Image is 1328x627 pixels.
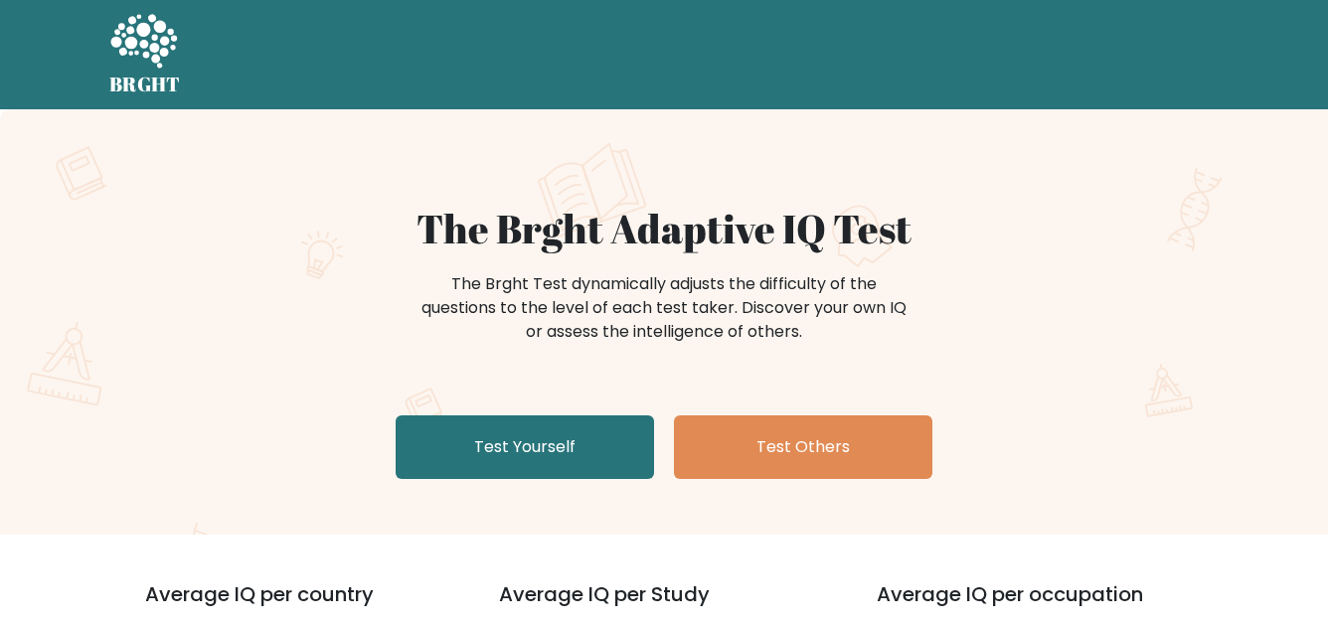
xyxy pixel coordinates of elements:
[109,8,181,101] a: BRGHT
[674,415,932,479] a: Test Others
[179,205,1149,252] h1: The Brght Adaptive IQ Test
[415,272,913,344] div: The Brght Test dynamically adjusts the difficulty of the questions to the level of each test take...
[109,73,181,96] h5: BRGHT
[396,415,654,479] a: Test Yourself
